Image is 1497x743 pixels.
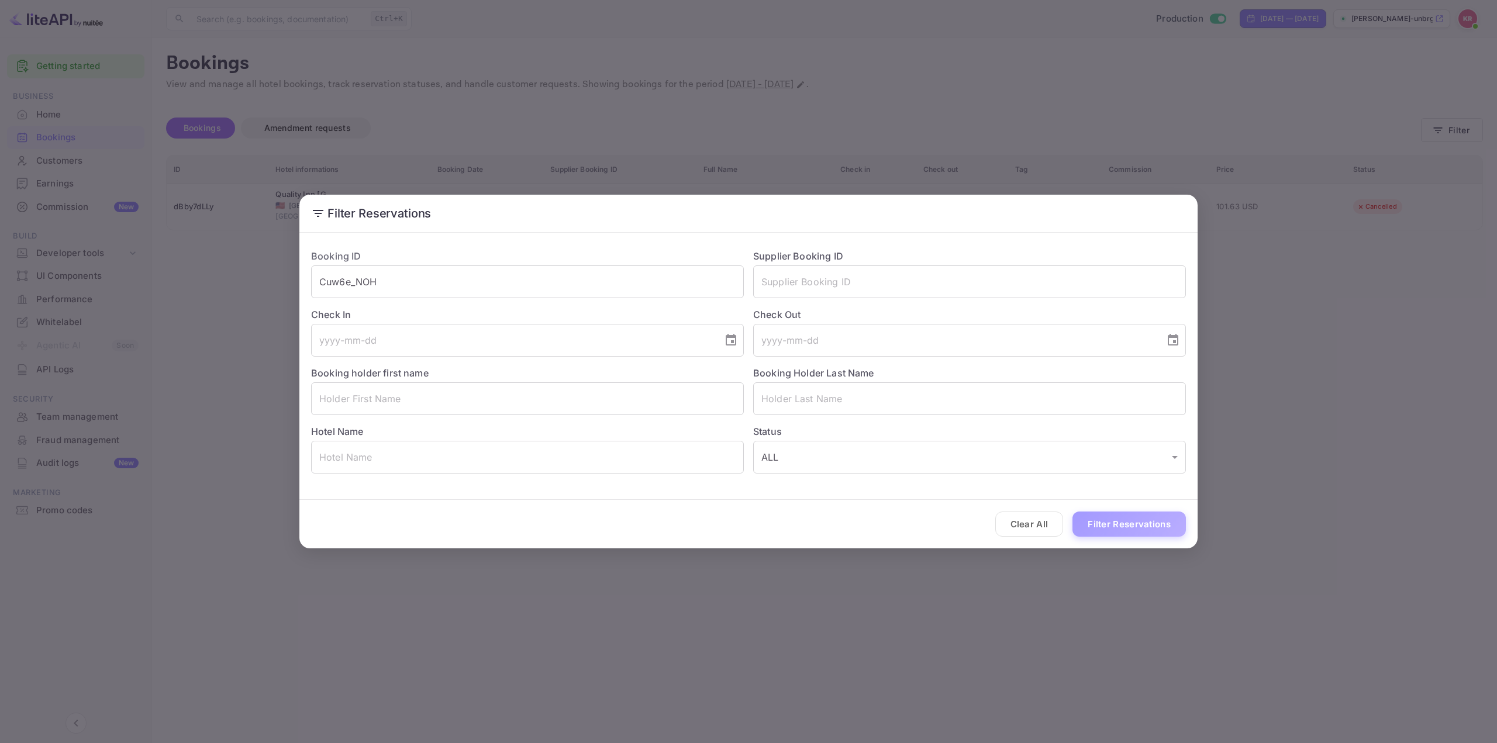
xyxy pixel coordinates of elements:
h2: Filter Reservations [299,195,1198,232]
input: Booking ID [311,265,744,298]
div: ALL [753,441,1186,474]
label: Booking holder first name [311,367,429,379]
input: Supplier Booking ID [753,265,1186,298]
button: Choose date [719,329,743,352]
input: Holder Last Name [753,382,1186,415]
input: Holder First Name [311,382,744,415]
label: Booking Holder Last Name [753,367,874,379]
label: Status [753,424,1186,438]
label: Check Out [753,307,1186,322]
input: yyyy-mm-dd [311,324,715,357]
label: Booking ID [311,250,361,262]
label: Hotel Name [311,426,364,437]
label: Supplier Booking ID [753,250,843,262]
label: Check In [311,307,744,322]
button: Filter Reservations [1072,512,1186,537]
input: Hotel Name [311,441,744,474]
input: yyyy-mm-dd [753,324,1157,357]
button: Clear All [995,512,1064,537]
button: Choose date [1161,329,1185,352]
